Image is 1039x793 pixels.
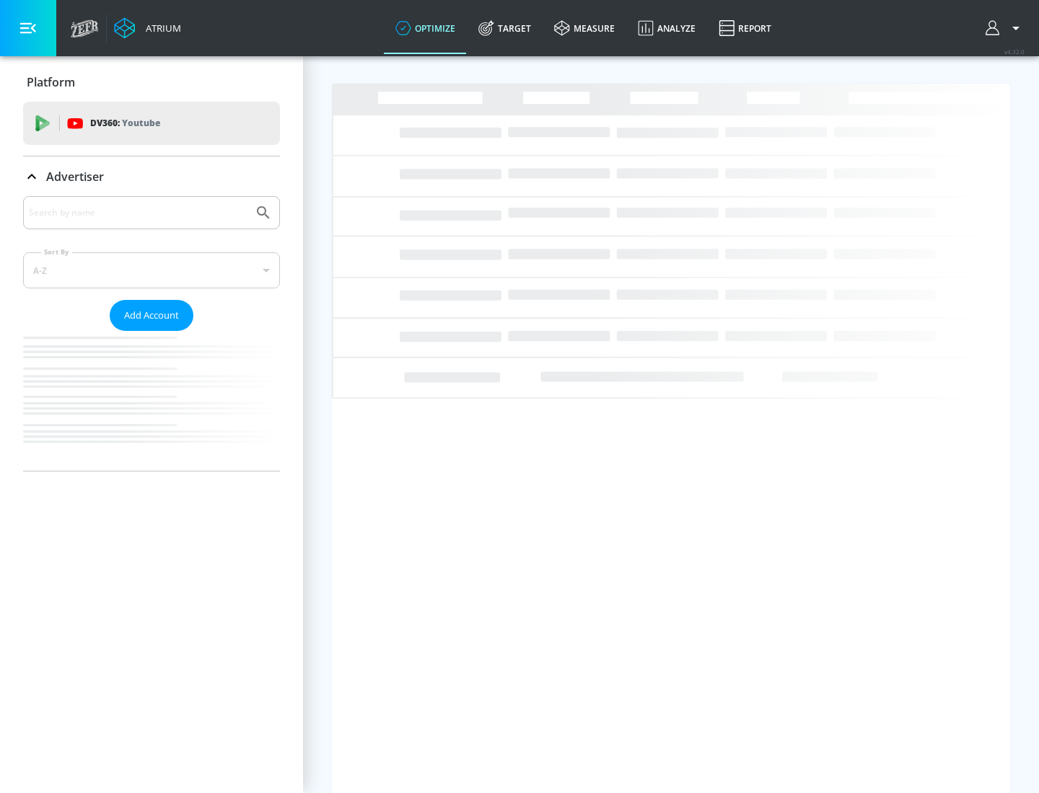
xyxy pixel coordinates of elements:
[46,169,104,185] p: Advertiser
[467,2,543,54] a: Target
[114,17,181,39] a: Atrium
[124,307,179,324] span: Add Account
[27,74,75,90] p: Platform
[122,115,160,130] p: Youtube
[384,2,467,54] a: optimize
[23,252,280,288] div: A-Z
[543,2,626,54] a: measure
[23,156,280,197] div: Advertiser
[41,247,72,257] label: Sort By
[23,331,280,471] nav: list of Advertiser
[23,62,280,102] div: Platform
[626,2,707,54] a: Analyze
[140,22,181,35] div: Atrium
[90,115,160,131] p: DV360:
[707,2,783,54] a: Report
[23,102,280,145] div: DV360: Youtube
[23,196,280,471] div: Advertiser
[29,203,247,222] input: Search by name
[110,300,193,331] button: Add Account
[1004,48,1025,56] span: v 4.32.0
